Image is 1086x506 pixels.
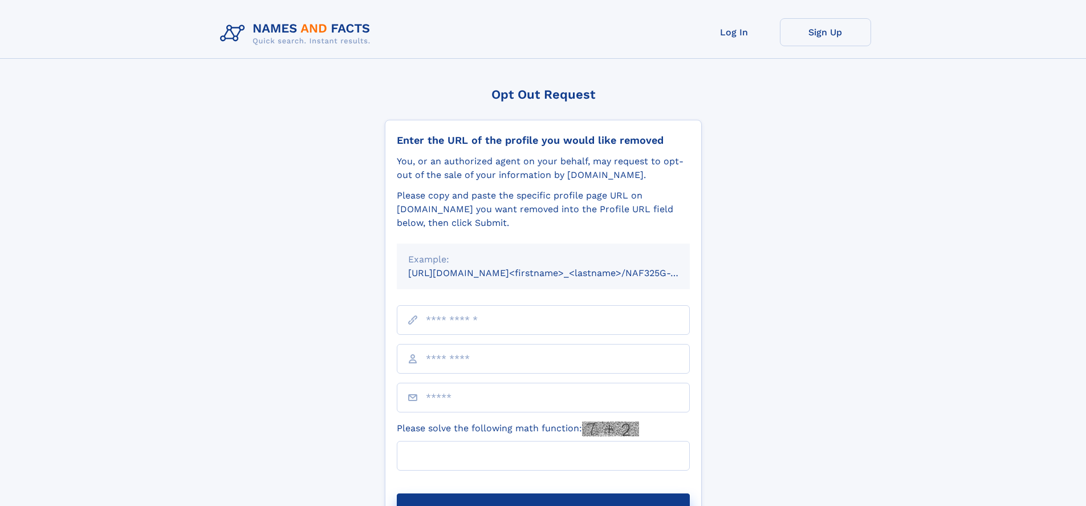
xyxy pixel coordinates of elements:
[689,18,780,46] a: Log In
[408,268,711,278] small: [URL][DOMAIN_NAME]<firstname>_<lastname>/NAF325G-xxxxxxxx
[780,18,871,46] a: Sign Up
[408,253,678,266] div: Example:
[385,87,702,102] div: Opt Out Request
[397,189,690,230] div: Please copy and paste the specific profile page URL on [DOMAIN_NAME] you want removed into the Pr...
[397,422,639,436] label: Please solve the following math function:
[397,155,690,182] div: You, or an authorized agent on your behalf, may request to opt-out of the sale of your informatio...
[215,18,380,49] img: Logo Names and Facts
[397,134,690,147] div: Enter the URL of the profile you would like removed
